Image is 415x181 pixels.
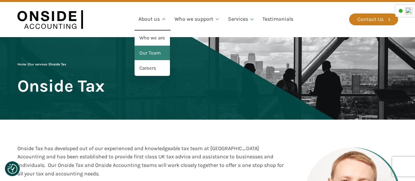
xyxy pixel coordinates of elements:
img: Onside Accounting [17,7,83,32]
a: Who we support [171,8,224,31]
div: Contact Us [357,15,384,24]
span: Onside Tax [50,62,66,66]
a: Testimonials [259,8,297,31]
button: Consent Preferences [8,164,17,174]
span: Onside Tax [17,77,105,95]
a: About us [135,8,171,31]
span: | | [17,62,66,66]
img: Revisit consent button [8,164,17,174]
a: Who we are [135,31,170,46]
span: Onside Tax has developed out of our experienced and knowledgeable tax team at [GEOGRAPHIC_DATA] A... [17,145,284,177]
a: Careers [135,61,170,76]
a: Our services [29,62,47,66]
a: Our Team [135,46,170,61]
a: Services [224,8,259,31]
a: Contact Us [349,13,398,25]
a: Home [17,62,26,66]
